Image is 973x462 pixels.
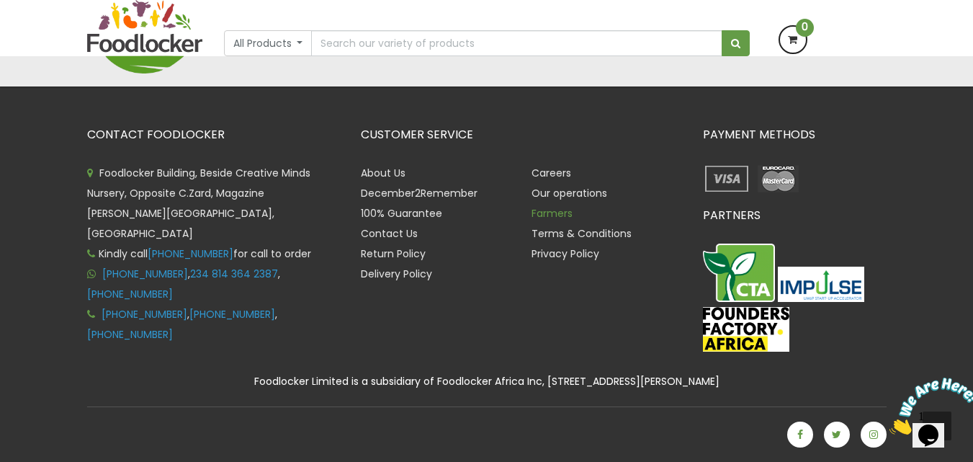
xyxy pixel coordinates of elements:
h3: CONTACT FOODLOCKER [87,128,339,141]
a: About Us [361,166,405,180]
div: Foodlocker Limited is a subsidiary of Foodlocker Africa Inc, [STREET_ADDRESS][PERSON_NAME] [76,373,897,390]
a: 100% Guarantee [361,206,442,221]
a: December2Remember [361,186,477,200]
span: 1 [6,6,12,18]
img: Impulse [778,267,864,302]
h3: PARTNERS [703,209,887,222]
a: [PHONE_NUMBER] [102,307,187,321]
span: , , [87,267,280,301]
h3: CUSTOMER SERVICE [361,128,681,141]
span: , , [87,307,277,342]
img: FFA [703,307,789,352]
h3: PAYMENT METHODS [703,128,887,141]
a: Contact Us [361,226,418,241]
a: 234 814 364 2387 [190,267,278,281]
span: Kindly call for call to order [87,246,311,261]
a: [PHONE_NUMBER] [102,267,188,281]
button: All Products [224,30,313,56]
a: Return Policy [361,246,426,261]
img: payment [754,163,802,195]
img: CTA [703,244,775,303]
img: Chat attention grabber [6,6,95,63]
a: Farmers [532,206,573,221]
span: 0 [796,19,814,37]
a: Delivery Policy [361,267,432,281]
iframe: chat widget [884,372,973,440]
a: Our operations [532,186,607,200]
a: [PHONE_NUMBER] [87,287,173,301]
a: Privacy Policy [532,246,599,261]
input: Search our variety of products [311,30,722,56]
a: [PHONE_NUMBER] [87,327,173,342]
a: [PHONE_NUMBER] [148,246,233,261]
a: Careers [532,166,571,180]
span: Foodlocker Building, Beside Creative Minds Nursery, Opposite C.Zard, Magazine [PERSON_NAME][GEOGR... [87,166,310,241]
img: payment [703,163,751,195]
a: [PHONE_NUMBER] [189,307,275,321]
a: Terms & Conditions [532,226,632,241]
